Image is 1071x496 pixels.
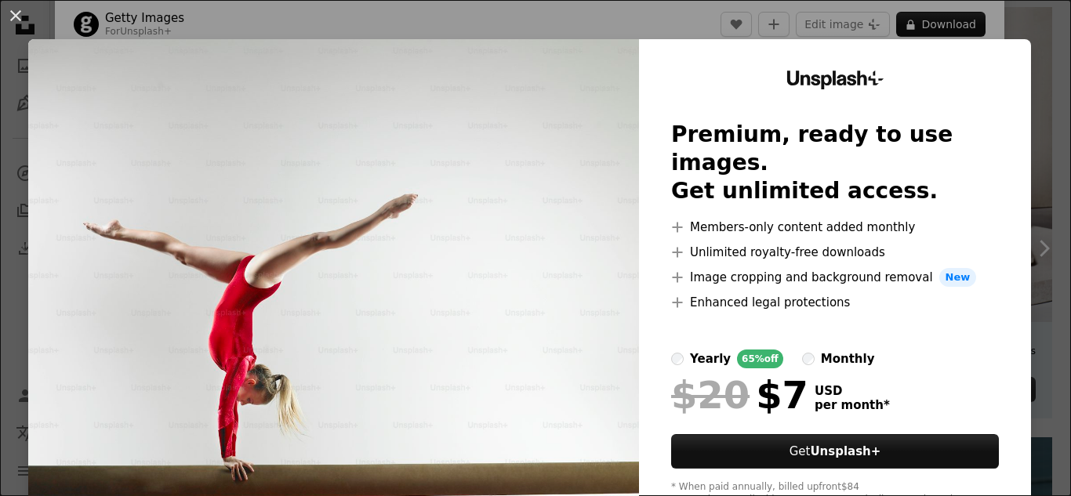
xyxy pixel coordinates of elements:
[810,444,880,458] strong: Unsplash+
[671,293,999,312] li: Enhanced legal protections
[671,375,750,415] span: $20
[671,434,999,469] button: GetUnsplash+
[671,218,999,237] li: Members-only content added monthly
[690,349,731,368] div: yearly
[815,384,890,398] span: USD
[821,349,875,368] div: monthly
[671,375,808,415] div: $7
[671,268,999,287] li: Image cropping and background removal
[671,353,684,365] input: yearly65%off
[671,121,999,205] h2: Premium, ready to use images. Get unlimited access.
[815,398,890,412] span: per month *
[939,268,977,287] span: New
[737,349,783,368] div: 65% off
[802,353,815,365] input: monthly
[671,243,999,262] li: Unlimited royalty-free downloads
